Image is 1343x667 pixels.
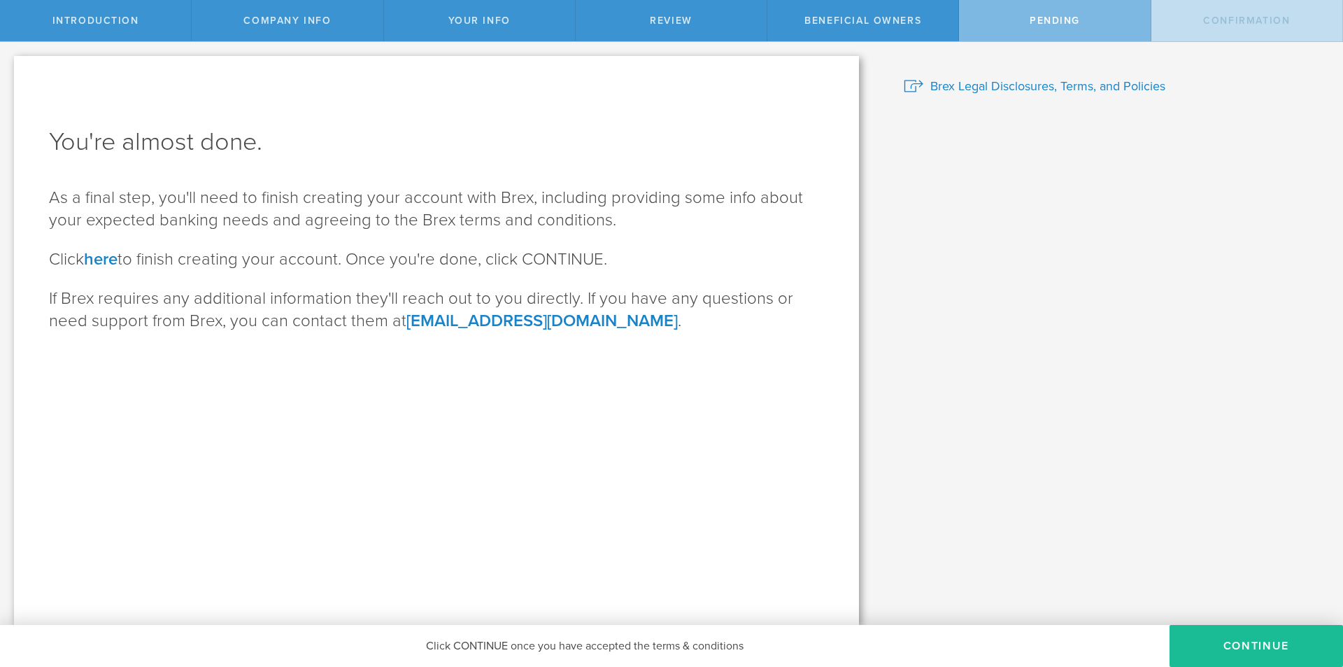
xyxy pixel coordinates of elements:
span: Brex Legal Disclosures, Terms, and Policies [930,77,1165,95]
span: Beneficial Owners [804,15,921,27]
p: If Brex requires any additional information they'll reach out to you directly. If you have any qu... [49,288,824,332]
span: Pending [1030,15,1080,27]
p: As a final step, you'll need to finish creating your account with Brex, including providing some ... [49,187,824,232]
p: Click to finish creating your account. Once you're done, click CONTINUE. [49,248,824,271]
span: Company Info [243,15,331,27]
h1: You're almost done. [49,125,824,159]
button: CONTINUE [1170,625,1343,667]
span: Confirmation [1203,15,1290,27]
a: [EMAIL_ADDRESS][DOMAIN_NAME] [406,311,678,331]
span: Review [650,15,692,27]
a: here [84,249,118,269]
span: Introduction [52,15,139,27]
a: Brex Legal Disclosures, Terms, and Policies [904,77,1322,95]
iframe: Chat Widget [1273,558,1343,625]
span: Your Info [448,15,511,27]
